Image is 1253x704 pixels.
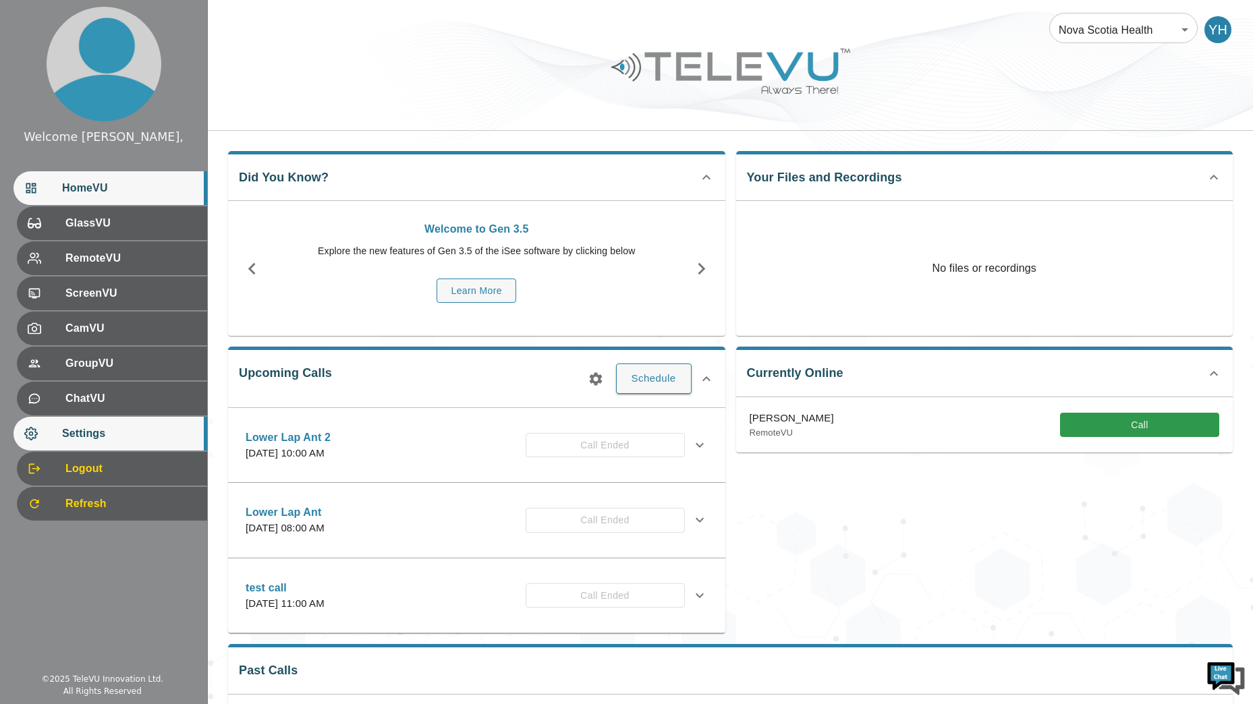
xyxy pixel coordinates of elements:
[65,461,196,477] span: Logout
[65,320,196,336] span: CamVU
[1206,657,1246,697] img: Chat Widget
[736,201,1233,336] p: No files or recordings
[616,363,692,393] button: Schedule
[17,452,207,486] div: Logout
[246,521,325,536] p: [DATE] 08:00 AM
[17,487,207,521] div: Refresh
[246,430,331,446] p: Lower Lap Ant 2
[17,206,207,240] div: GlassVU
[65,390,196,407] span: ChatVU
[235,421,719,469] div: Lower Lap Ant 2[DATE] 10:00 AMCall Ended
[17,276,207,310] div: ScreenVU
[246,446,331,461] p: [DATE] 10:00 AM
[17,241,207,275] div: RemoteVU
[47,7,161,121] img: profile.png
[235,572,719,620] div: test call[DATE] 11:00 AMCall Ended
[246,580,325,596] p: test call
[17,347,207,380] div: GroupVU
[283,221,671,237] p: Welcome to Gen 3.5
[63,685,142,697] div: All Rights Reserved
[65,250,196,266] span: RemoteVU
[750,411,834,426] p: [PERSON_NAME]
[246,596,325,612] p: [DATE] 11:00 AM
[24,128,184,146] div: Welcome [PERSON_NAME],
[17,382,207,415] div: ChatVU
[609,43,852,99] img: Logo
[437,278,516,303] button: Learn More
[62,180,196,196] span: HomeVU
[750,426,834,440] p: RemoteVU
[13,171,207,205] div: HomeVU
[65,355,196,372] span: GroupVU
[235,496,719,544] div: Lower Lap Ant[DATE] 08:00 AMCall Ended
[65,496,196,512] span: Refresh
[41,673,163,685] div: © 2025 TeleVU Innovation Ltd.
[1049,11,1198,49] div: Nova Scotia Health
[246,504,325,521] p: Lower Lap Ant
[283,244,671,258] p: Explore the new features of Gen 3.5 of the iSee software by clicking below
[65,285,196,301] span: ScreenVU
[17,312,207,345] div: CamVU
[1060,413,1219,438] button: Call
[62,426,196,442] span: Settings
[1204,16,1231,43] div: YH
[65,215,196,231] span: GlassVU
[13,417,207,450] div: Settings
